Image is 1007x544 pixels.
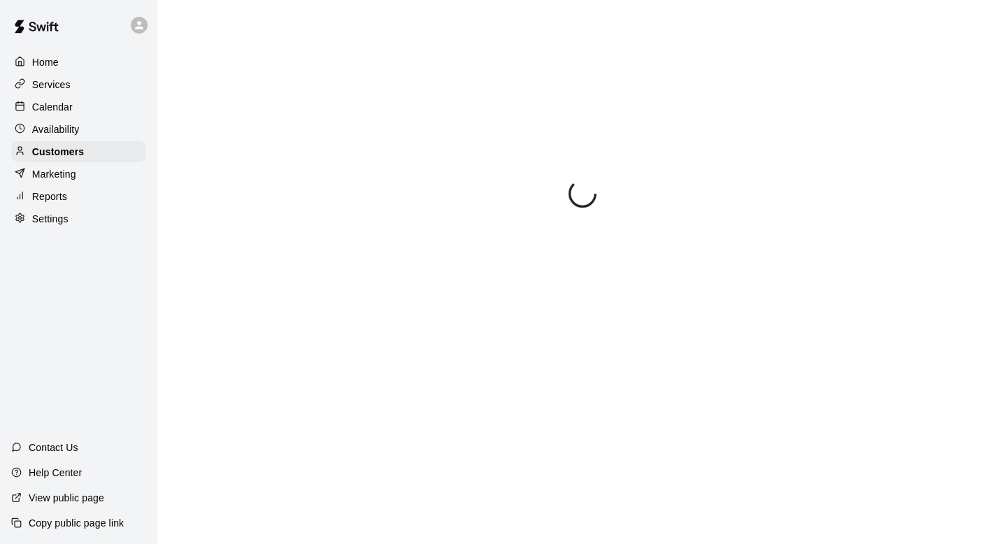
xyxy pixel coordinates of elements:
[11,119,146,140] a: Availability
[11,141,146,162] a: Customers
[32,167,76,181] p: Marketing
[32,55,59,69] p: Home
[29,516,124,530] p: Copy public page link
[29,441,78,454] p: Contact Us
[11,164,146,185] a: Marketing
[32,145,84,159] p: Customers
[29,491,104,505] p: View public page
[29,466,82,480] p: Help Center
[32,78,71,92] p: Services
[11,96,146,117] a: Calendar
[11,208,146,229] a: Settings
[11,74,146,95] a: Services
[32,122,80,136] p: Availability
[11,52,146,73] a: Home
[32,212,69,226] p: Settings
[11,186,146,207] a: Reports
[32,189,67,203] p: Reports
[32,100,73,114] p: Calendar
